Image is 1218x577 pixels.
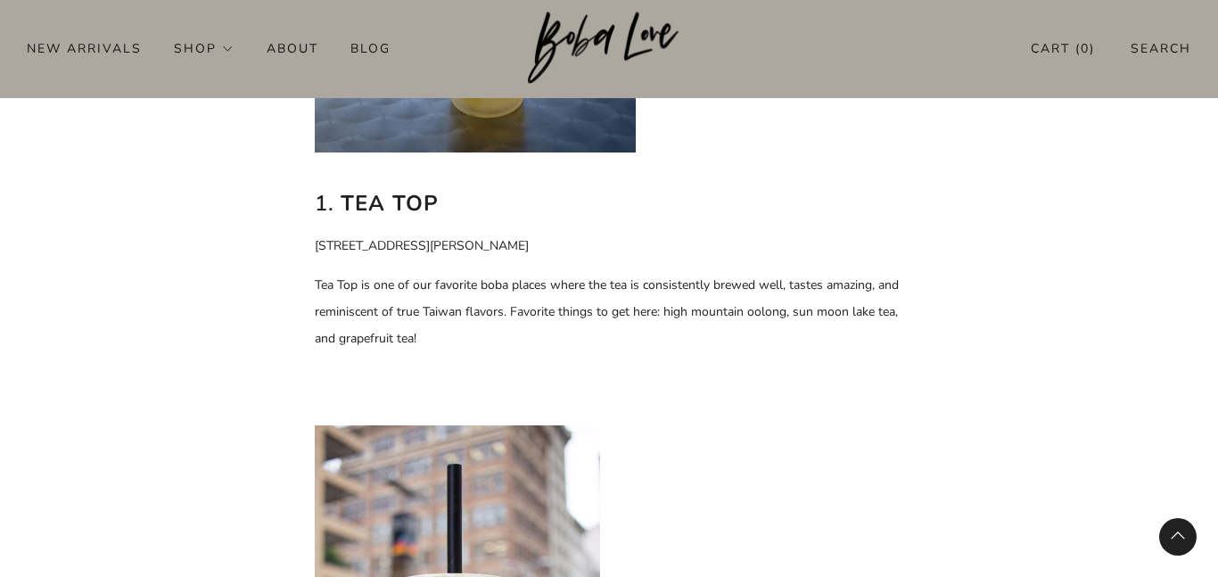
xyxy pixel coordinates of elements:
a: New Arrivals [27,34,142,62]
items-count: 0 [1081,40,1090,57]
p: [STREET_ADDRESS][PERSON_NAME] [315,233,903,260]
a: Boba Love [528,12,691,86]
a: Blog [350,34,391,62]
a: Search [1131,34,1191,63]
a: Shop [174,34,235,62]
a: Cart [1031,34,1095,63]
a: About [267,34,318,62]
h2: 1. [315,186,903,220]
span: Tea Top is one of our favorite boba places where the tea is consistently brewed well, tastes amaz... [315,276,899,347]
img: Boba Love [528,12,691,85]
b: Tea Top [341,189,439,218]
back-to-top-button: Back to top [1159,518,1197,556]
